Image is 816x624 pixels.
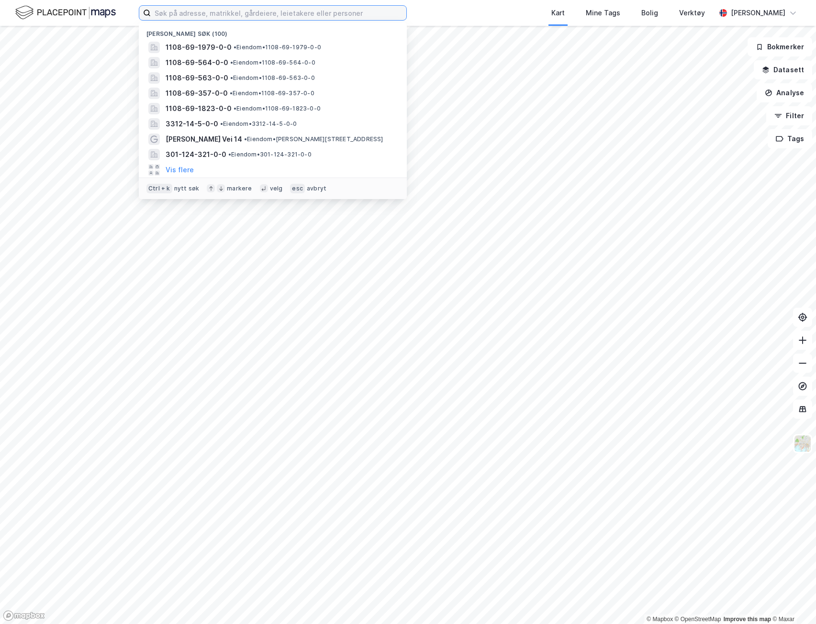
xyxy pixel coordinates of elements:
div: [PERSON_NAME] søk (100) [139,22,407,40]
input: Søk på adresse, matrikkel, gårdeiere, leietakere eller personer [151,6,406,20]
span: 1108-69-1979-0-0 [166,42,232,53]
span: Eiendom • 1108-69-357-0-0 [230,89,314,97]
a: Mapbox homepage [3,610,45,621]
button: Tags [768,129,812,148]
span: 301-124-321-0-0 [166,149,226,160]
span: • [244,135,247,143]
div: nytt søk [174,185,200,192]
iframe: Chat Widget [768,578,816,624]
span: Eiendom • 301-124-321-0-0 [228,151,312,158]
span: • [220,120,223,127]
a: OpenStreetMap [675,616,721,623]
span: Eiendom • 1108-69-1823-0-0 [234,105,321,112]
span: • [228,151,231,158]
div: esc [290,184,305,193]
span: Eiendom • 3312-14-5-0-0 [220,120,297,128]
div: [PERSON_NAME] [731,7,785,19]
a: Improve this map [724,616,771,623]
span: Eiendom • 1108-69-563-0-0 [230,74,315,82]
span: [PERSON_NAME] Vei 14 [166,134,242,145]
div: Kart [551,7,565,19]
button: Bokmerker [748,37,812,56]
div: Kontrollprogram for chat [768,578,816,624]
span: • [230,89,233,97]
span: • [234,105,236,112]
span: Eiendom • [PERSON_NAME][STREET_ADDRESS] [244,135,383,143]
button: Analyse [757,83,812,102]
div: Mine Tags [586,7,620,19]
span: 1108-69-563-0-0 [166,72,228,84]
img: Z [794,435,812,453]
span: • [230,59,233,66]
button: Filter [766,106,812,125]
span: • [234,44,236,51]
img: logo.f888ab2527a4732fd821a326f86c7f29.svg [15,4,116,21]
div: Ctrl + k [146,184,172,193]
div: markere [227,185,252,192]
span: 1108-69-1823-0-0 [166,103,232,114]
span: • [230,74,233,81]
span: 1108-69-357-0-0 [166,88,228,99]
button: Datasett [754,60,812,79]
div: avbryt [307,185,326,192]
div: Verktøy [679,7,705,19]
span: Eiendom • 1108-69-564-0-0 [230,59,315,67]
span: Eiendom • 1108-69-1979-0-0 [234,44,321,51]
a: Mapbox [647,616,673,623]
span: 1108-69-564-0-0 [166,57,228,68]
span: 3312-14-5-0-0 [166,118,218,130]
div: Bolig [641,7,658,19]
button: Vis flere [166,164,194,176]
div: velg [270,185,283,192]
